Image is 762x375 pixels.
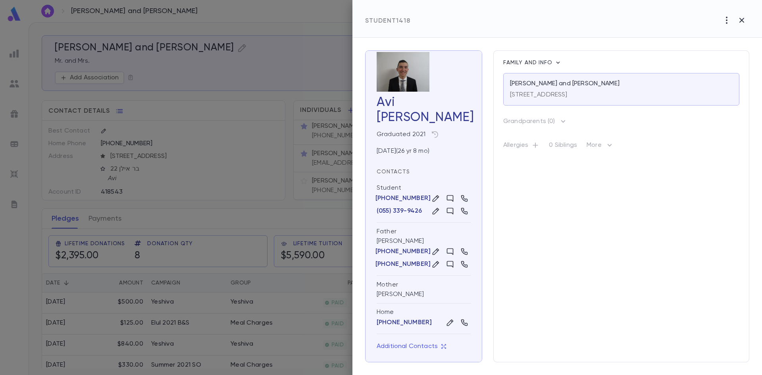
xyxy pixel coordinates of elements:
[377,342,446,350] p: Additional Contacts
[377,223,471,276] div: [PERSON_NAME]
[373,144,471,155] div: [DATE] ( 26 yr 8 mo )
[377,276,471,304] div: [PERSON_NAME]
[377,110,471,125] div: [PERSON_NAME]
[375,194,431,202] p: [PHONE_NUMBER]
[375,260,431,268] p: [PHONE_NUMBER]
[377,260,429,268] button: [PHONE_NUMBER]
[377,227,396,236] div: Father
[377,95,471,125] h3: Avi
[377,184,471,192] div: Student
[377,52,429,92] img: 4YSeEgAAAAZJREFUAwDj9DT5vy7n+wAAAABJRU5ErkJggg==
[503,60,554,65] span: Family and info
[375,248,431,256] p: [PHONE_NUMBER]
[587,140,614,153] p: More
[503,141,539,152] p: Allergies
[377,207,422,215] button: (055) 339-9426
[377,248,429,256] button: [PHONE_NUMBER]
[503,117,555,125] p: Grandparents ( 0 )
[365,18,410,24] span: Student 1418
[377,194,429,202] button: [PHONE_NUMBER]
[510,91,568,99] p: [STREET_ADDRESS]
[377,319,432,327] button: [PHONE_NUMBER]
[377,281,398,289] div: Mother
[377,169,410,175] span: Contacts
[377,339,446,354] button: Additional Contacts
[503,115,567,128] button: Grandparents (0)
[373,125,471,141] div: Graduated 2021
[549,141,577,152] p: 0 Siblings
[510,80,620,88] p: [PERSON_NAME] and [PERSON_NAME]
[377,308,471,316] div: Home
